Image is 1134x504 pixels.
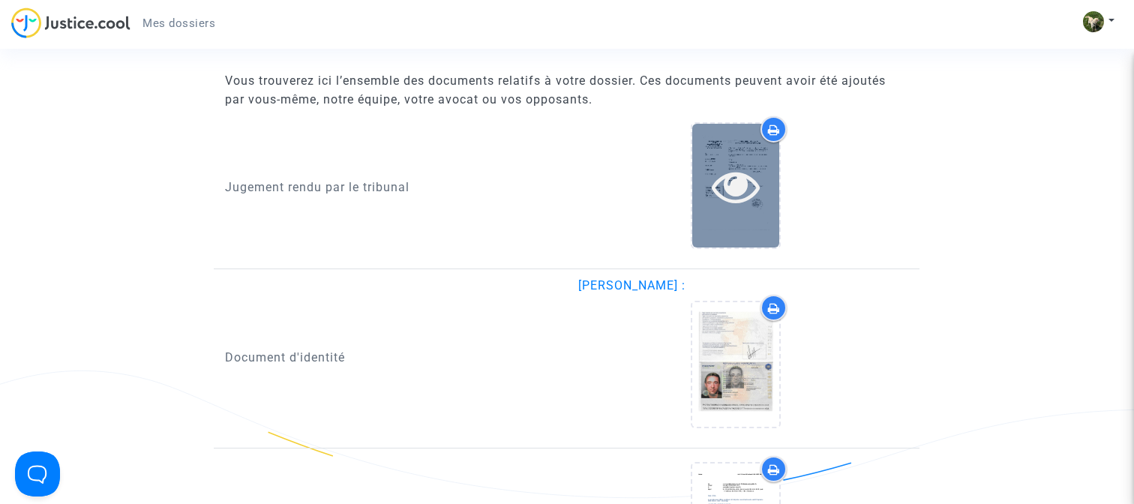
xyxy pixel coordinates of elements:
[15,451,60,496] iframe: Help Scout Beacon - Open
[11,7,130,38] img: jc-logo.svg
[130,12,227,34] a: Mes dossiers
[225,73,886,106] span: Vous trouverez ici l’ensemble des documents relatifs à votre dossier. Ces documents peuvent avoir...
[225,348,556,367] p: Document d'identité
[1083,11,1104,32] img: AEdFTp4bS2sYCDeBNFLxvGVuBYxmVZ9YJB9ha_tS63k8lA=s96-c
[142,16,215,30] span: Mes dossiers
[225,178,556,196] p: Jugement rendu par le tribunal
[578,278,685,292] span: [PERSON_NAME] :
